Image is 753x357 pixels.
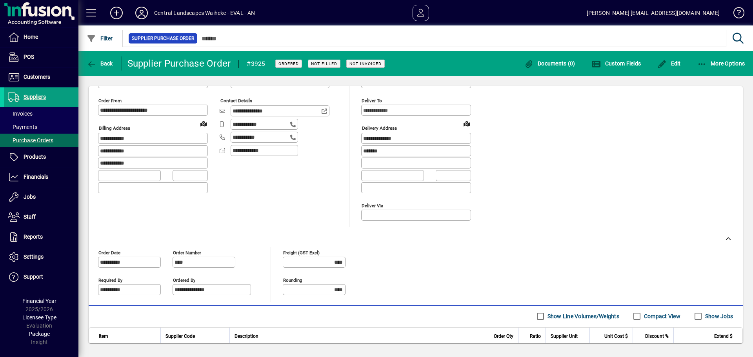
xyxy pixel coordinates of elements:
[349,61,382,66] span: Not Invoiced
[311,61,337,66] span: Not Filled
[283,250,320,255] mat-label: Freight (GST excl)
[24,34,38,40] span: Home
[278,61,299,66] span: Ordered
[99,332,108,341] span: Item
[551,332,578,341] span: Supplier Unit
[4,207,78,227] a: Staff
[524,60,575,67] span: Documents (0)
[546,312,619,320] label: Show Line Volumes/Weights
[714,332,733,341] span: Extend $
[362,98,382,103] mat-label: Deliver To
[87,60,113,67] span: Back
[29,331,50,337] span: Package
[166,332,195,341] span: Supplier Code
[4,120,78,134] a: Payments
[24,214,36,220] span: Staff
[104,6,129,20] button: Add
[78,56,122,71] app-page-header-button: Back
[4,187,78,207] a: Jobs
[24,54,34,60] span: POS
[655,56,683,71] button: Edit
[4,27,78,47] a: Home
[8,124,37,130] span: Payments
[24,254,44,260] span: Settings
[697,60,745,67] span: More Options
[87,35,113,42] span: Filter
[695,56,747,71] button: More Options
[728,2,743,27] a: Knowledge Base
[530,332,541,341] span: Ratio
[591,60,641,67] span: Custom Fields
[494,332,513,341] span: Order Qty
[4,134,78,147] a: Purchase Orders
[4,107,78,120] a: Invoices
[24,194,36,200] span: Jobs
[604,332,628,341] span: Unit Cost $
[522,56,577,71] button: Documents (0)
[4,267,78,287] a: Support
[24,234,43,240] span: Reports
[173,277,195,283] mat-label: Ordered by
[154,7,255,19] div: Central Landscapes Waiheke - EVAL - AN
[657,60,681,67] span: Edit
[247,58,265,70] div: #3925
[85,31,115,45] button: Filter
[4,167,78,187] a: Financials
[283,277,302,283] mat-label: Rounding
[24,274,43,280] span: Support
[24,154,46,160] span: Products
[235,332,258,341] span: Description
[98,98,122,103] mat-label: Order from
[132,34,194,42] span: Supplier Purchase Order
[704,312,733,320] label: Show Jobs
[4,227,78,247] a: Reports
[587,7,720,19] div: [PERSON_NAME] [EMAIL_ADDRESS][DOMAIN_NAME]
[129,6,154,20] button: Profile
[645,332,669,341] span: Discount %
[22,314,56,321] span: Licensee Type
[4,147,78,167] a: Products
[24,94,46,100] span: Suppliers
[589,56,643,71] button: Custom Fields
[4,247,78,267] a: Settings
[460,117,473,130] a: View on map
[8,137,53,143] span: Purchase Orders
[173,250,201,255] mat-label: Order number
[98,250,120,255] mat-label: Order date
[24,174,48,180] span: Financials
[4,67,78,87] a: Customers
[362,203,383,208] mat-label: Deliver via
[22,298,56,304] span: Financial Year
[8,111,33,117] span: Invoices
[4,47,78,67] a: POS
[642,312,680,320] label: Compact View
[127,57,231,70] div: Supplier Purchase Order
[197,117,210,130] a: View on map
[98,277,122,283] mat-label: Required by
[85,56,115,71] button: Back
[24,74,50,80] span: Customers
